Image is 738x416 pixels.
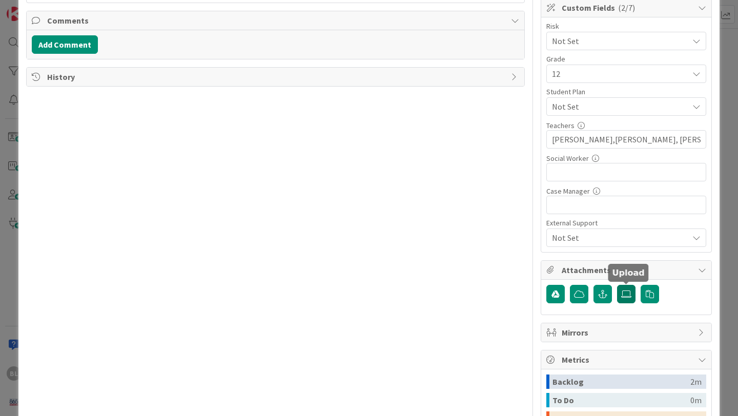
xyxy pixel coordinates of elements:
[546,121,575,130] label: Teachers
[562,264,693,276] span: Attachments
[562,326,693,339] span: Mirrors
[618,3,635,13] span: ( 2/7 )
[546,186,590,196] label: Case Manager
[552,393,690,407] div: To Do
[612,268,645,278] h5: Upload
[546,88,706,95] div: Student Plan
[552,34,683,48] span: Not Set
[552,100,688,113] span: Not Set
[552,375,690,389] div: Backlog
[546,55,706,63] div: Grade
[552,67,683,81] span: 12
[552,232,688,244] span: Not Set
[32,35,98,54] button: Add Comment
[546,219,706,226] div: External Support
[47,71,506,83] span: History
[562,2,693,14] span: Custom Fields
[562,353,693,366] span: Metrics
[546,154,589,163] label: Social Worker
[546,23,706,30] div: Risk
[690,375,702,389] div: 2m
[47,14,506,27] span: Comments
[690,393,702,407] div: 0m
